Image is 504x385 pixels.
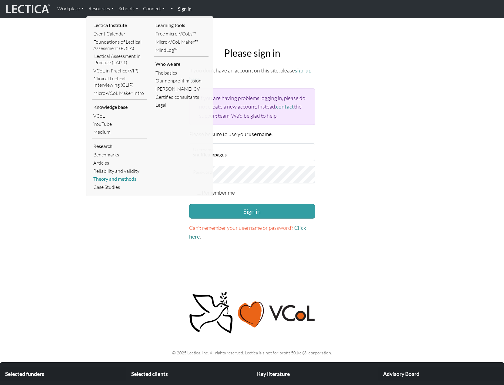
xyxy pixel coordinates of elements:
[189,89,315,125] div: If you are having problems logging in, please do not create a new account. Instead, the support t...
[92,159,147,167] a: Articles
[92,141,147,151] li: Research
[92,167,147,175] a: Reliability and validity
[189,130,315,139] p: Please be sure to use your .
[178,6,192,12] strong: Sign in
[154,93,209,101] a: Certified consultants
[92,75,147,89] a: Clinical Lectical Interviewing (CLIP)
[92,20,147,30] li: Lectica Institute
[154,101,209,109] a: Legal
[154,46,209,54] a: MindLog™
[276,103,294,110] a: contact
[92,183,147,191] a: Case Studies
[141,2,167,15] a: Connect
[252,367,378,381] div: Key literature
[154,20,209,30] li: Learning tools
[0,367,126,381] div: Selected funders
[126,367,252,381] div: Selected clients
[92,38,147,52] a: Foundations of Lectical Assessment (FOLA)
[175,2,194,15] a: Sign in
[116,2,141,15] a: Schools
[92,89,147,97] a: Micro-VCoL Maker Intro
[202,188,235,197] label: Remember me
[189,223,315,241] p: .
[189,204,315,219] button: Sign in
[92,112,147,120] a: VCoL
[92,128,147,136] a: Medium
[187,291,317,335] img: Peace, love, VCoL
[92,52,147,66] a: Lectical Assessment in Practice (LAP-1)
[189,143,315,161] input: Username
[92,30,147,38] a: Event Calendar
[154,69,209,77] a: The basics
[92,175,147,183] a: Theory and methods
[92,102,147,112] li: Knowledge base
[92,120,147,128] a: YouTube
[92,151,147,159] a: Benchmarks
[154,85,209,93] a: [PERSON_NAME] CV
[86,2,116,15] a: Resources
[154,77,209,85] a: Our nonprofit mission
[92,67,147,75] a: VCoL in Practice (VIP)
[55,2,86,15] a: Workplace
[189,47,315,59] h2: Please sign in
[189,66,315,84] p: If you don't have an account on this site, please .
[154,30,209,38] a: Free micro-VCoLs™
[5,3,50,15] img: lecticalive
[378,367,504,381] div: Advisory Board
[154,59,209,69] li: Who we are
[249,131,272,137] strong: username
[56,349,449,356] p: © 2025 Lectica, Inc. All rights reserved. Lectica is a not for profit 501(c)(3) corporation.
[154,38,209,46] a: Micro-VCoL Maker™
[189,224,293,231] span: Can't remember your username or password?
